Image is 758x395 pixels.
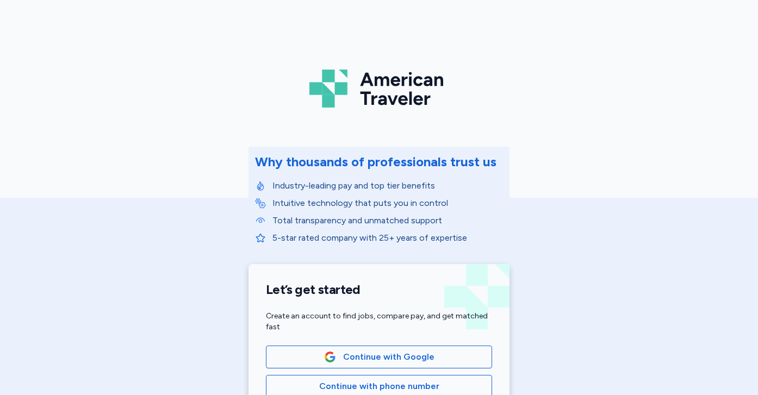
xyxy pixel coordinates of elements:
p: Intuitive technology that puts you in control [272,197,503,210]
p: Total transparency and unmatched support [272,214,503,227]
p: Industry-leading pay and top tier benefits [272,179,503,192]
span: Continue with Google [343,350,434,363]
div: Create an account to find jobs, compare pay, and get matched fast [266,311,492,333]
img: Google Logo [324,351,336,363]
h1: Let’s get started [266,281,492,298]
span: Continue with phone number [319,380,439,393]
p: 5-star rated company with 25+ years of expertise [272,231,503,244]
img: Logo [309,65,449,112]
div: Why thousands of professionals trust us [255,153,496,171]
button: Google LogoContinue with Google [266,346,492,368]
